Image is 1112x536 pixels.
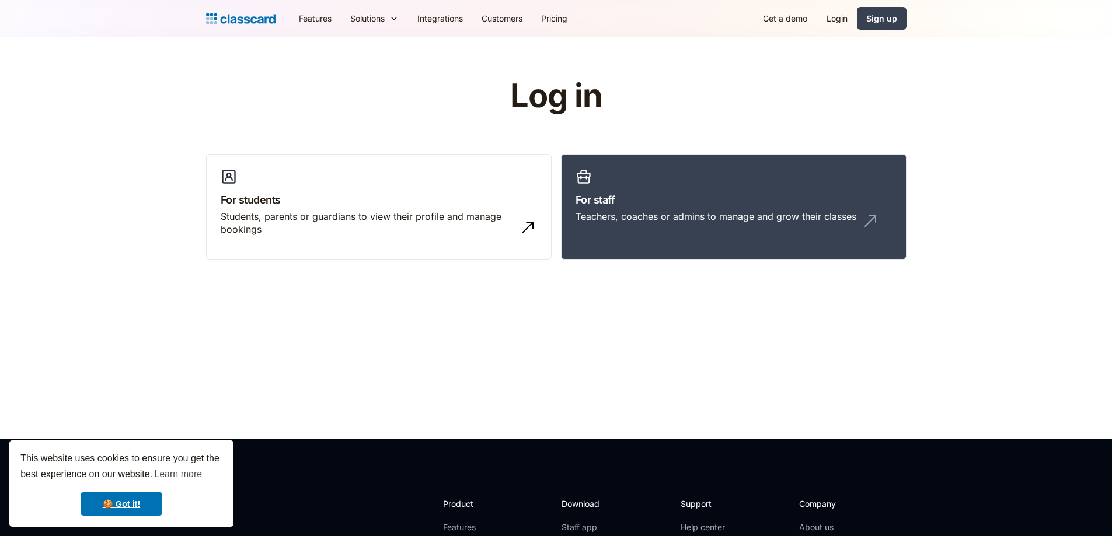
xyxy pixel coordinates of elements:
[561,154,907,260] a: For staffTeachers, coaches or admins to manage and grow their classes
[81,492,162,516] a: dismiss cookie message
[152,465,204,483] a: learn more about cookies
[799,498,877,510] h2: Company
[562,498,609,510] h2: Download
[681,498,728,510] h2: Support
[576,210,856,223] div: Teachers, coaches or admins to manage and grow their classes
[206,10,276,27] a: Logo
[290,5,341,31] a: Features
[443,521,506,533] a: Features
[866,12,897,24] div: Sign up
[371,78,741,114] h1: Log in
[221,192,537,208] h3: For students
[472,5,532,31] a: Customers
[350,12,385,24] div: Solutions
[754,5,817,31] a: Get a demo
[562,521,609,533] a: Staff app
[9,440,233,527] div: cookieconsent
[221,210,514,236] div: Students, parents or guardians to view their profile and manage bookings
[532,5,577,31] a: Pricing
[408,5,472,31] a: Integrations
[206,154,552,260] a: For studentsStudents, parents or guardians to view their profile and manage bookings
[857,7,907,30] a: Sign up
[341,5,408,31] div: Solutions
[576,192,892,208] h3: For staff
[681,521,728,533] a: Help center
[799,521,877,533] a: About us
[443,498,506,510] h2: Product
[20,451,222,483] span: This website uses cookies to ensure you get the best experience on our website.
[817,5,857,31] a: Login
